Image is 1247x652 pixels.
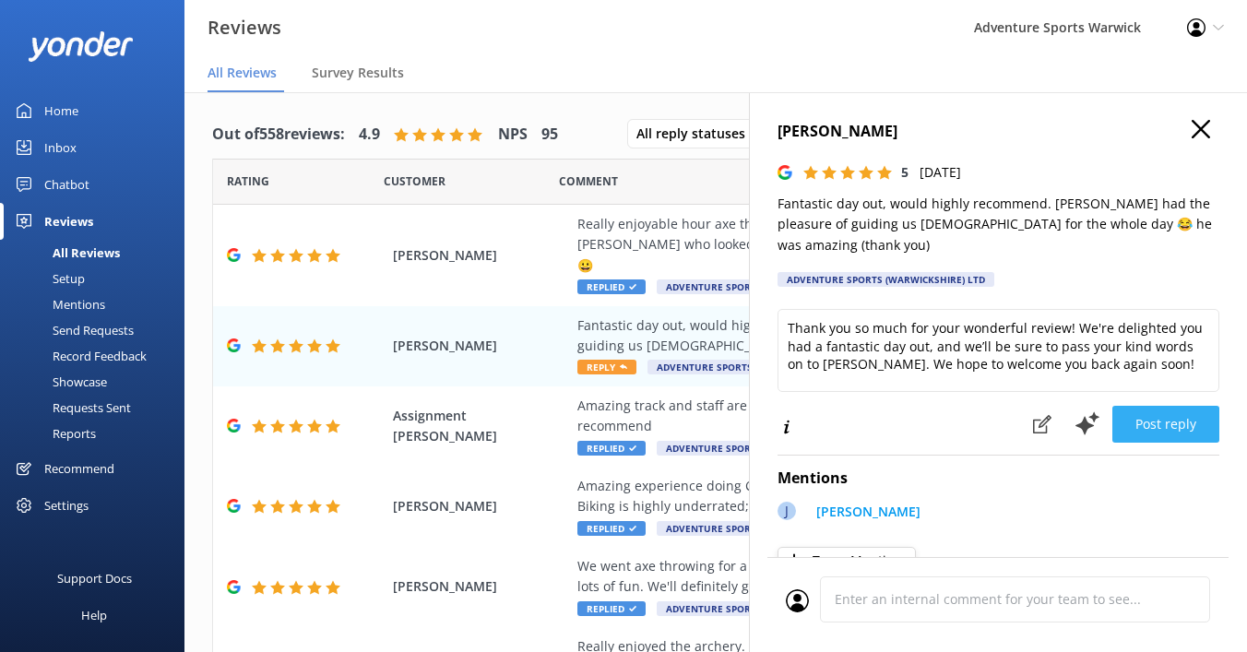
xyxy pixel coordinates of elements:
span: Replied [577,521,646,536]
button: Close [1192,120,1210,140]
div: Record Feedback [11,343,147,369]
div: Adventure Sports (Warwickshire) Ltd [778,272,994,287]
span: Adventure Sports (Warwickshire) Ltd [657,521,873,536]
span: Date [227,172,269,190]
div: Home [44,92,78,129]
div: Settings [44,487,89,524]
div: We went axe throwing for a birthday and had a blast! It was well organised and lots of fun. We'll... [577,556,1094,598]
a: Requests Sent [11,395,184,421]
a: [PERSON_NAME] [807,502,920,527]
p: [PERSON_NAME] [816,502,920,522]
div: Requests Sent [11,395,131,421]
span: [PERSON_NAME] [393,576,568,597]
div: Mentions [11,291,105,317]
p: [DATE] [920,162,961,183]
span: Date [384,172,445,190]
a: Setup [11,266,184,291]
div: Reviews [44,203,93,240]
div: Support Docs [57,560,132,597]
h4: NPS [498,123,528,147]
span: Assignment [PERSON_NAME] [393,406,568,447]
span: Reply [577,360,636,374]
p: Fantastic day out, would highly recommend. [PERSON_NAME] had the pleasure of guiding us [DEMOGRAP... [778,194,1219,255]
a: Send Requests [11,317,184,343]
span: Survey Results [312,64,404,82]
div: Chatbot [44,166,89,203]
span: Adventure Sports (Warwickshire) Ltd [657,601,873,616]
a: Reports [11,421,184,446]
div: Recommend [44,450,114,487]
div: J [778,502,796,520]
div: Inbox [44,129,77,166]
span: All reply statuses [636,124,756,144]
div: Setup [11,266,85,291]
a: Mentions [11,291,184,317]
div: Fantastic day out, would highly recommend. [PERSON_NAME] had the pleasure of guiding us [DEMOGRAP... [577,315,1094,357]
span: Replied [577,279,646,294]
textarea: Thank you so much for your wonderful review! We're delighted you had a fantastic day out, and we’... [778,309,1219,392]
button: Post reply [1112,406,1219,443]
button: Team Mentions [778,547,916,575]
span: [PERSON_NAME] [393,336,568,356]
h4: 95 [541,123,558,147]
span: [PERSON_NAME] [393,245,568,266]
h3: Reviews [208,13,281,42]
a: Record Feedback [11,343,184,369]
div: Send Requests [11,317,134,343]
span: Replied [577,441,646,456]
h4: Out of 558 reviews: [212,123,345,147]
span: Adventure Sports (Warwickshire) Ltd [657,279,873,294]
span: [PERSON_NAME] [393,496,568,516]
h4: [PERSON_NAME] [778,120,1219,144]
span: Adventure Sports (Warwickshire) Ltd [657,441,873,456]
div: All Reviews [11,240,120,266]
div: Really enjoyable hour axe throwing, went so quickly ! . Special thanks to [PERSON_NAME] who looke... [577,214,1094,276]
div: Amazing experience doing Clay Shooting and Quad-Biking! We must say, Quad-Biking is highly underr... [577,476,1094,517]
div: Reports [11,421,96,446]
span: Question [559,172,618,190]
a: Showcase [11,369,184,395]
img: user_profile.svg [786,589,809,612]
img: yonder-white-logo.png [28,31,134,62]
div: Help [81,597,107,634]
h4: 4.9 [359,123,380,147]
h4: Mentions [778,467,1219,491]
span: All Reviews [208,64,277,82]
div: Amazing track and staff are really helpful. Karts looked after very well highly recommend [577,396,1094,437]
span: 5 [901,163,909,181]
span: Adventure Sports (Warwickshire) Ltd [647,360,864,374]
a: All Reviews [11,240,184,266]
span: Replied [577,601,646,616]
div: Showcase [11,369,107,395]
